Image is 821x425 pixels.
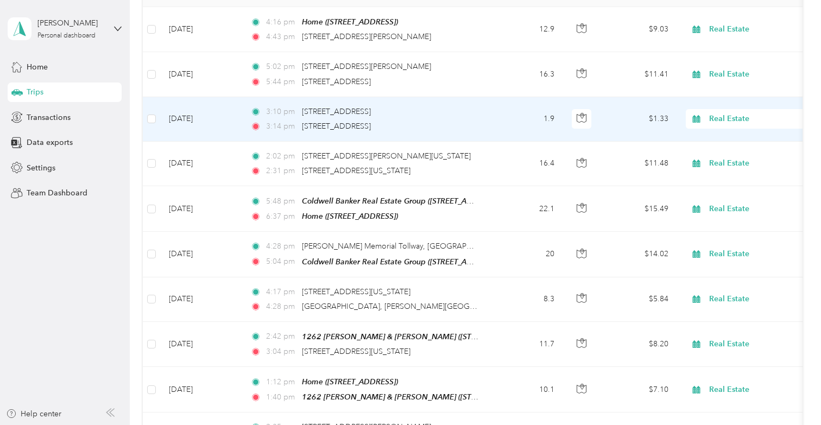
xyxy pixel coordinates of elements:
[302,166,410,175] span: [STREET_ADDRESS][US_STATE]
[709,338,809,350] span: Real Estate
[491,322,563,367] td: 11.7
[601,367,677,413] td: $7.10
[37,17,105,29] div: [PERSON_NAME]
[27,61,48,73] span: Home
[709,203,809,215] span: Real Estate
[601,7,677,52] td: $9.03
[491,277,563,322] td: 8.3
[266,76,297,88] span: 5:44 pm
[601,186,677,232] td: $15.49
[302,196,501,206] span: Coldwell Banker Real Estate Group ([STREET_ADDRESS])
[160,52,242,97] td: [DATE]
[266,31,297,43] span: 4:43 pm
[160,232,242,277] td: [DATE]
[160,367,242,413] td: [DATE]
[160,186,242,232] td: [DATE]
[760,364,821,425] iframe: Everlance-gr Chat Button Frame
[491,7,563,52] td: 12.9
[27,86,43,98] span: Trips
[709,113,809,125] span: Real Estate
[302,151,471,161] span: [STREET_ADDRESS][PERSON_NAME][US_STATE]
[709,68,809,80] span: Real Estate
[266,61,297,73] span: 5:02 pm
[491,186,563,232] td: 22.1
[266,346,297,358] span: 3:04 pm
[491,142,563,186] td: 16.4
[266,120,297,132] span: 3:14 pm
[266,165,297,177] span: 2:31 pm
[266,150,297,162] span: 2:02 pm
[709,384,809,396] span: Real Estate
[27,112,71,123] span: Transactions
[302,212,398,220] span: Home ([STREET_ADDRESS])
[160,97,242,142] td: [DATE]
[302,377,398,386] span: Home ([STREET_ADDRESS])
[709,293,809,305] span: Real Estate
[491,367,563,413] td: 10.1
[266,256,297,268] span: 5:04 pm
[266,286,297,298] span: 4:17 pm
[601,322,677,367] td: $8.20
[302,302,728,311] span: [GEOGRAPHIC_DATA], [PERSON_NAME][GEOGRAPHIC_DATA], [GEOGRAPHIC_DATA][US_STATE], [GEOGRAPHIC_DATA]
[266,331,297,342] span: 2:42 pm
[491,52,563,97] td: 16.3
[491,232,563,277] td: 20
[266,195,297,207] span: 5:48 pm
[302,242,588,251] span: [PERSON_NAME] Memorial Tollway, [GEOGRAPHIC_DATA], [GEOGRAPHIC_DATA]
[302,17,398,26] span: Home ([STREET_ADDRESS])
[160,322,242,367] td: [DATE]
[27,137,73,148] span: Data exports
[266,106,297,118] span: 3:10 pm
[160,277,242,322] td: [DATE]
[302,107,371,116] span: [STREET_ADDRESS]
[491,97,563,142] td: 1.9
[266,240,297,252] span: 4:28 pm
[302,332,630,341] span: 1262 [PERSON_NAME] & [PERSON_NAME] ([STREET_ADDRESS][PERSON_NAME][US_STATE])
[302,392,630,402] span: 1262 [PERSON_NAME] & [PERSON_NAME] ([STREET_ADDRESS][PERSON_NAME][US_STATE])
[266,16,297,28] span: 4:16 pm
[266,211,297,223] span: 6:37 pm
[160,142,242,186] td: [DATE]
[709,248,809,260] span: Real Estate
[27,187,87,199] span: Team Dashboard
[601,277,677,322] td: $5.84
[6,408,61,420] button: Help center
[601,232,677,277] td: $14.02
[160,7,242,52] td: [DATE]
[302,62,431,71] span: [STREET_ADDRESS][PERSON_NAME]
[601,52,677,97] td: $11.41
[302,77,371,86] span: [STREET_ADDRESS]
[266,376,297,388] span: 1:12 pm
[302,287,410,296] span: [STREET_ADDRESS][US_STATE]
[302,32,431,41] span: [STREET_ADDRESS][PERSON_NAME]
[27,162,55,174] span: Settings
[601,142,677,186] td: $11.48
[302,122,371,131] span: [STREET_ADDRESS]
[266,301,297,313] span: 4:28 pm
[709,23,809,35] span: Real Estate
[601,97,677,142] td: $1.33
[302,257,501,267] span: Coldwell Banker Real Estate Group ([STREET_ADDRESS])
[266,391,297,403] span: 1:40 pm
[302,347,410,356] span: [STREET_ADDRESS][US_STATE]
[709,157,809,169] span: Real Estate
[37,33,96,39] div: Personal dashboard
